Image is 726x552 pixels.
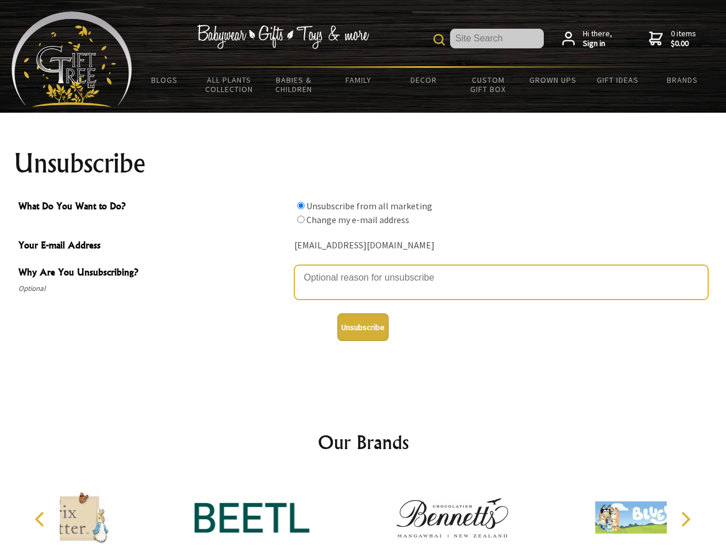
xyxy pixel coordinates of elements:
[197,68,262,101] a: All Plants Collection
[297,216,305,223] input: What Do You Want to Do?
[671,39,696,49] strong: $0.00
[649,29,696,49] a: 0 items$0.00
[306,214,409,225] label: Change my e-mail address
[197,25,369,49] img: Babywear - Gifts - Toys & more
[18,282,289,296] span: Optional
[132,68,197,92] a: BLOGS
[450,29,544,48] input: Site Search
[14,149,713,177] h1: Unsubscribe
[671,28,696,49] span: 0 items
[520,68,585,92] a: Grown Ups
[456,68,521,101] a: Custom Gift Box
[585,68,650,92] a: Gift Ideas
[18,238,289,255] span: Your E-mail Address
[583,29,612,49] span: Hi there,
[294,237,708,255] div: [EMAIL_ADDRESS][DOMAIN_NAME]
[391,68,456,92] a: Decor
[306,200,432,212] label: Unsubscribe from all marketing
[562,29,612,49] a: Hi there,Sign in
[262,68,326,101] a: Babies & Children
[23,428,704,456] h2: Our Brands
[650,68,715,92] a: Brands
[11,11,132,107] img: Babyware - Gifts - Toys and more...
[297,202,305,209] input: What Do You Want to Do?
[433,34,445,45] img: product search
[18,265,289,282] span: Why Are You Unsubscribing?
[326,68,391,92] a: Family
[29,507,54,532] button: Previous
[583,39,612,49] strong: Sign in
[294,265,708,300] textarea: Why Are You Unsubscribing?
[18,199,289,216] span: What Do You Want to Do?
[673,507,698,532] button: Next
[337,313,389,341] button: Unsubscribe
